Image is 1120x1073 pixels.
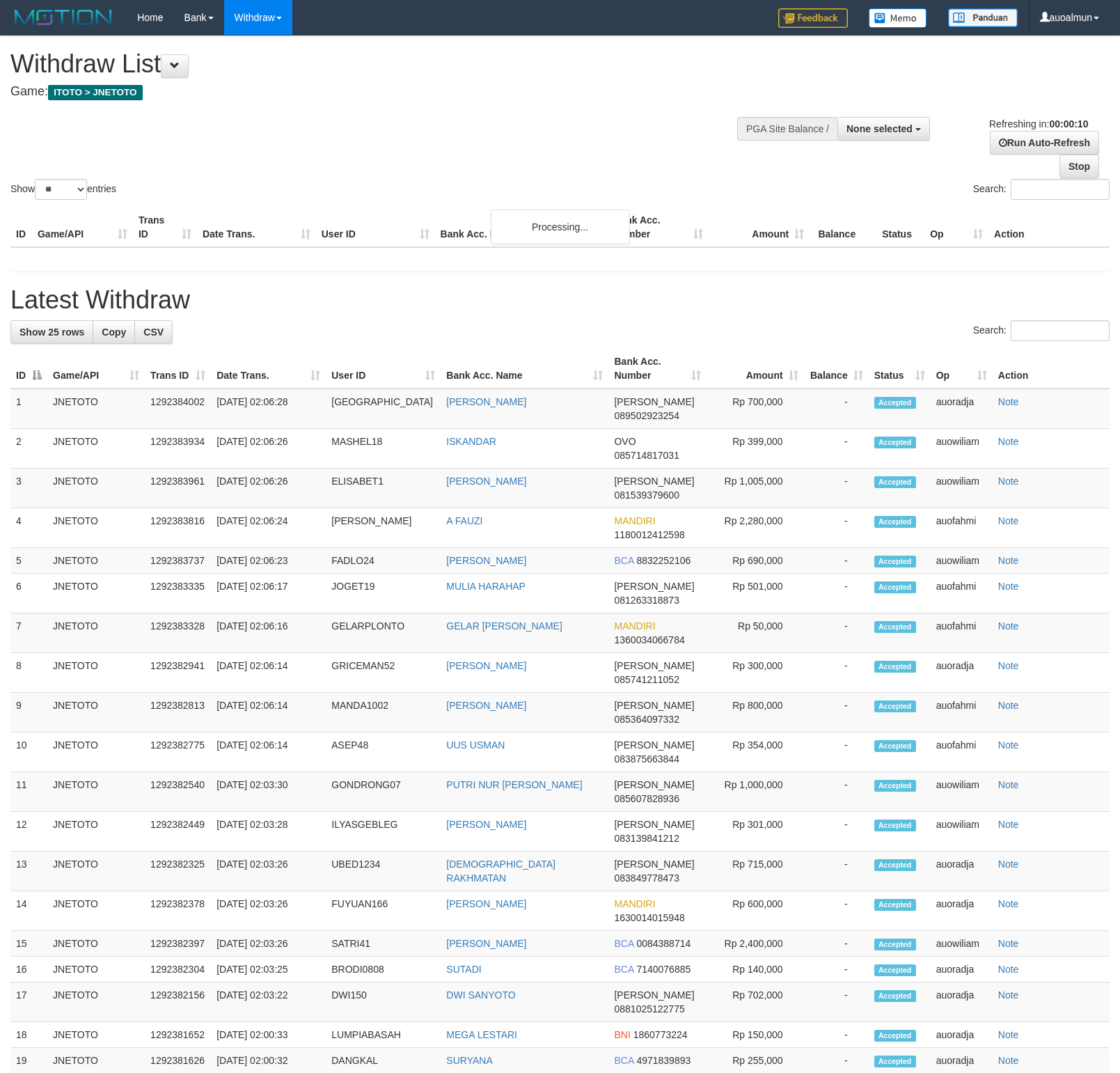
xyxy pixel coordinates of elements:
span: Copy 085607828936 to clipboard [614,793,679,804]
span: Accepted [874,780,916,792]
td: - [804,389,869,429]
td: [DATE] 02:06:24 [211,508,326,548]
td: 15 [10,931,47,957]
span: BCA [614,964,633,975]
td: 1292382156 [145,982,211,1022]
td: JNETOTO [47,548,145,574]
a: A FAUZI [446,515,482,526]
td: 1292381652 [145,1022,211,1048]
td: [DATE] 02:06:28 [211,389,326,429]
td: 8 [10,653,47,693]
select: Showentries [35,179,87,200]
span: Copy 089502923254 to clipboard [614,410,679,421]
span: [PERSON_NAME] [614,819,694,830]
td: auofahmi [931,613,993,653]
td: auoradja [931,389,993,429]
td: 10 [10,733,47,772]
th: Action [993,349,1110,389]
a: Note [998,779,1019,790]
span: BCA [614,555,633,566]
input: Search: [1011,320,1110,341]
span: [PERSON_NAME] [614,739,694,751]
td: [DATE] 02:06:26 [211,469,326,508]
td: SATRI41 [326,931,441,957]
span: BCA [614,1055,633,1066]
span: [PERSON_NAME] [614,581,694,592]
td: Rp 1,000,000 [707,772,804,812]
td: - [804,733,869,772]
th: Bank Acc. Number [608,207,709,247]
th: Action [988,207,1110,247]
td: 1292382449 [145,812,211,852]
td: JNETOTO [47,733,145,772]
a: [PERSON_NAME] [446,476,526,487]
span: Copy 1360034066784 to clipboard [614,634,684,645]
td: [DATE] 02:03:26 [211,852,326,891]
a: Note [998,581,1019,592]
td: 1292382540 [145,772,211,812]
td: auoradja [931,653,993,693]
a: MULIA HARAHAP [446,581,526,592]
span: Accepted [874,621,916,633]
td: auowiliam [931,931,993,957]
td: [PERSON_NAME] [326,508,441,548]
td: Rp 702,000 [707,982,804,1022]
td: Rp 700,000 [707,389,804,429]
a: UUS USMAN [446,739,505,751]
img: MOTION_logo.png [10,7,116,28]
th: Balance [810,207,876,247]
span: Copy 085364097332 to clipboard [614,714,679,725]
td: 1292382775 [145,733,211,772]
span: [PERSON_NAME] [614,476,694,487]
td: 1292382304 [145,957,211,982]
th: ID [10,207,32,247]
td: JNETOTO [47,891,145,931]
td: JNETOTO [47,693,145,733]
th: User ID [316,207,435,247]
a: [PERSON_NAME] [446,898,526,909]
td: JNETOTO [47,613,145,653]
th: Game/API [32,207,133,247]
span: MANDIRI [614,620,655,632]
span: Accepted [874,939,916,950]
span: Accepted [874,740,916,752]
span: MANDIRI [614,898,655,909]
img: Feedback.jpg [778,8,848,28]
td: 1292383328 [145,613,211,653]
th: Date Trans. [197,207,316,247]
td: 18 [10,1022,47,1048]
td: Rp 501,000 [707,574,804,613]
a: Note [998,515,1019,526]
td: 1292382378 [145,891,211,931]
span: Accepted [874,990,916,1002]
td: 12 [10,812,47,852]
td: [DATE] 02:03:26 [211,931,326,957]
label: Search: [973,179,1110,200]
th: Balance: activate to sort column ascending [804,349,869,389]
td: JNETOTO [47,469,145,508]
label: Show entries [10,179,116,200]
span: [PERSON_NAME] [614,396,694,407]
td: 1292383934 [145,429,211,469]
span: Accepted [874,581,916,593]
td: JNETOTO [47,982,145,1022]
td: 1292382941 [145,653,211,693]
span: Accepted [874,964,916,976]
td: [DATE] 02:06:23 [211,548,326,574]
td: [DATE] 02:03:30 [211,772,326,812]
input: Search: [1011,179,1110,200]
td: [DATE] 02:06:14 [211,733,326,772]
td: GONDRONG07 [326,772,441,812]
th: ID: activate to sort column descending [10,349,47,389]
td: JNETOTO [47,931,145,957]
td: 11 [10,772,47,812]
td: auowiliam [931,548,993,574]
td: JNETOTO [47,653,145,693]
div: PGA Site Balance / [737,117,837,141]
a: Note [998,898,1019,909]
td: [DATE] 02:06:17 [211,574,326,613]
span: BNI [614,1029,630,1040]
th: Trans ID [133,207,197,247]
span: Copy 0881025122775 to clipboard [614,1003,684,1015]
span: Accepted [874,437,916,448]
